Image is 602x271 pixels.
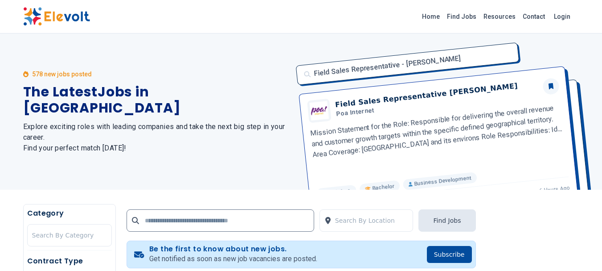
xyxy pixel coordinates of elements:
[480,9,519,24] a: Resources
[32,70,92,79] p: 578 new jobs posted
[27,208,112,219] h5: Category
[149,245,317,254] h4: Be the first to know about new jobs.
[23,84,291,116] h1: The Latest Jobs in [GEOGRAPHIC_DATA]
[443,9,480,24] a: Find Jobs
[27,256,112,267] h5: Contract Type
[549,8,576,25] a: Login
[149,254,317,264] p: Get notified as soon as new job vacancies are posted.
[418,9,443,24] a: Home
[418,209,475,232] button: Find Jobs
[23,7,90,26] img: Elevolt
[427,246,472,263] button: Subscribe
[519,9,549,24] a: Contact
[23,121,291,154] h2: Explore exciting roles with leading companies and take the next big step in your career. Find you...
